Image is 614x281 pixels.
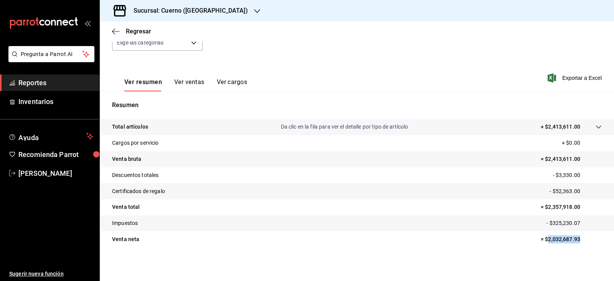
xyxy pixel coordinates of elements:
button: open_drawer_menu [84,20,91,26]
span: Reportes [18,78,93,88]
p: = $2,413,611.00 [541,155,602,163]
span: Elige las categorías [117,39,164,46]
p: + $0.00 [562,139,602,147]
button: Regresar [112,28,151,35]
a: Pregunta a Parrot AI [5,56,94,64]
button: Ver ventas [174,78,205,91]
button: Exportar a Excel [549,73,602,83]
button: Pregunta a Parrot AI [8,46,94,62]
p: Venta total [112,203,140,211]
button: Ver resumen [124,78,162,91]
span: Regresar [126,28,151,35]
p: - $3,330.00 [553,171,602,179]
h3: Sucursal: Cuerno ([GEOGRAPHIC_DATA]) [127,6,248,15]
p: Impuestos [112,219,138,227]
p: - $325,230.07 [546,219,602,227]
button: Ver cargos [217,78,248,91]
div: navigation tabs [124,78,247,91]
span: Inventarios [18,96,93,107]
p: Total artículos [112,123,148,131]
p: Venta bruta [112,155,141,163]
p: = $2,032,687.93 [541,235,602,243]
p: = $2,357,918.00 [541,203,602,211]
p: Da clic en la fila para ver el detalle por tipo de artículo [281,123,408,131]
span: Recomienda Parrot [18,149,93,160]
span: Sugerir nueva función [9,270,93,278]
span: Pregunta a Parrot AI [21,50,83,58]
p: Cargos por servicio [112,139,159,147]
p: + $2,413,611.00 [541,123,580,131]
span: Ayuda [18,132,83,141]
span: [PERSON_NAME] [18,168,93,179]
p: Resumen [112,101,602,110]
p: Descuentos totales [112,171,158,179]
p: Venta neta [112,235,139,243]
p: Certificados de regalo [112,187,165,195]
p: - $52,363.00 [550,187,602,195]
